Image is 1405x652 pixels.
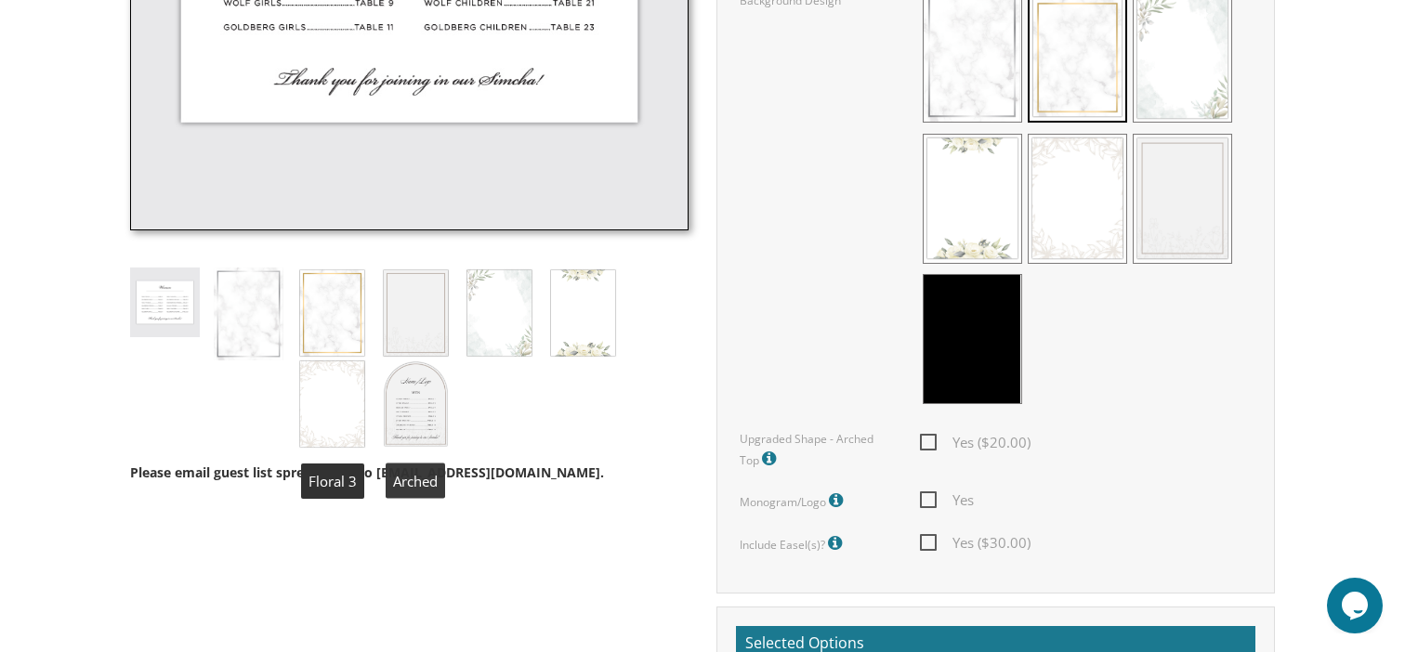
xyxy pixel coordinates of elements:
label: Upgraded Shape - Arched Top [740,431,892,471]
span: Yes ($20.00) [920,431,1031,454]
span: Please email guest list spreadsheet to [EMAIL_ADDRESS][DOMAIN_NAME]. [130,463,604,481]
img: seating-board-background1gold.jpg [297,267,367,359]
img: seating-board-arched-designed.jpg [381,359,451,450]
img: seating-board-background3.jpg [465,267,534,359]
span: Yes [920,489,974,512]
label: Monogram/Logo [740,489,847,513]
img: seating-board-style2.jpg [130,267,200,337]
iframe: chat widget [1327,578,1386,633]
span: Yes ($30.00) [920,531,1031,554]
img: seating-board-background1.jpg [214,267,283,360]
label: Include Easel(s)? [740,531,847,555]
img: seating-board-background2.jpg [381,267,451,359]
img: seating-board-background5.jpg [297,359,367,450]
img: seating-board-background4.jpg [548,267,618,359]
